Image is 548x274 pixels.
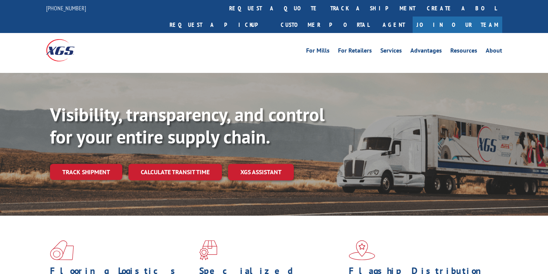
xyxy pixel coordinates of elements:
[338,48,372,56] a: For Retailers
[410,48,442,56] a: Advantages
[50,164,122,180] a: Track shipment
[228,164,294,180] a: XGS ASSISTANT
[486,48,502,56] a: About
[164,17,275,33] a: Request a pickup
[413,17,502,33] a: Join Our Team
[380,48,402,56] a: Services
[375,17,413,33] a: Agent
[306,48,330,56] a: For Mills
[50,240,74,260] img: xgs-icon-total-supply-chain-intelligence-red
[46,4,86,12] a: [PHONE_NUMBER]
[199,240,217,260] img: xgs-icon-focused-on-flooring-red
[349,240,375,260] img: xgs-icon-flagship-distribution-model-red
[450,48,477,56] a: Resources
[50,102,325,149] b: Visibility, transparency, and control for your entire supply chain.
[128,164,222,180] a: Calculate transit time
[275,17,375,33] a: Customer Portal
